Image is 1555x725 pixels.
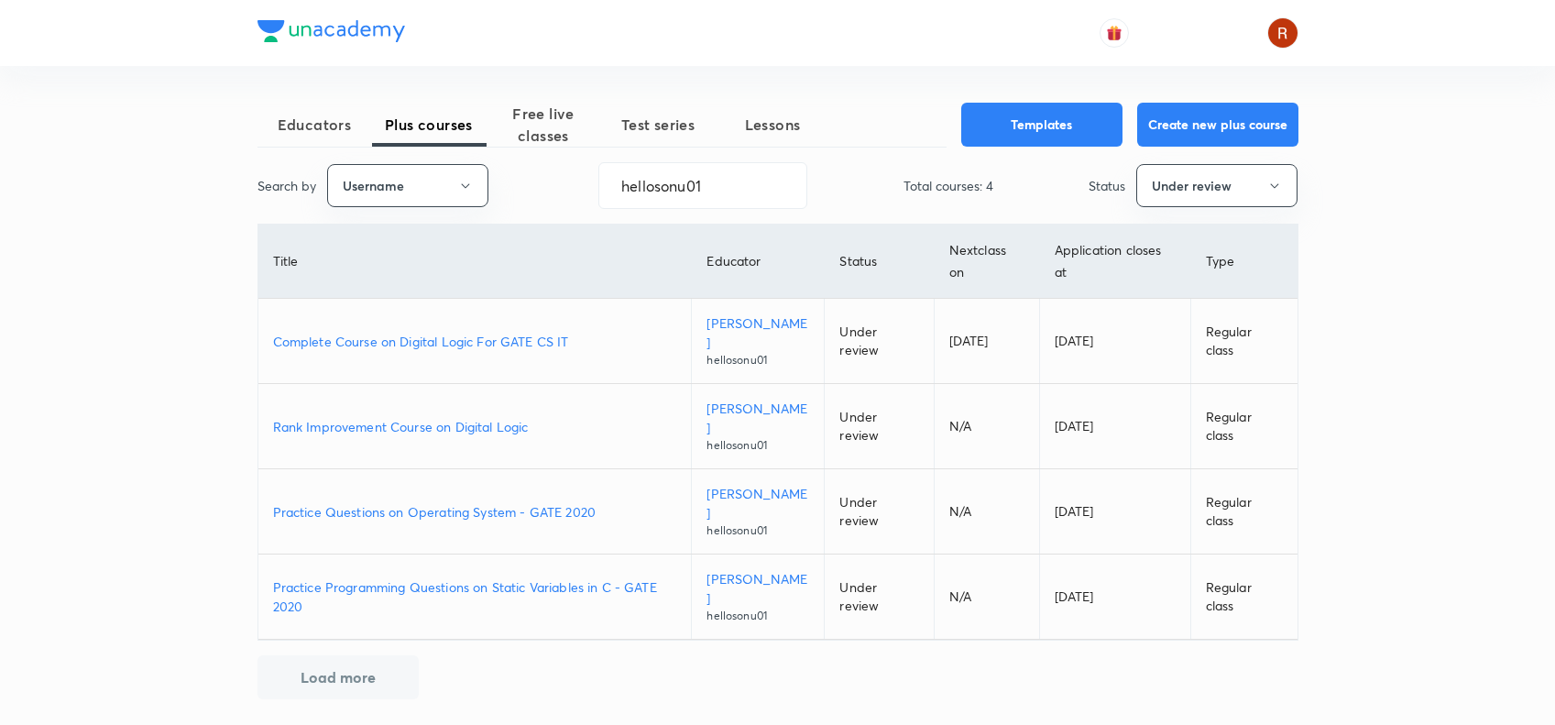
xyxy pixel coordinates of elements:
a: [PERSON_NAME]hellosonu01 [706,484,809,539]
th: Type [1190,225,1297,299]
button: Create new plus course [1137,103,1298,147]
button: avatar [1100,18,1129,48]
p: Total courses: 4 [903,176,993,195]
button: Under review [1136,164,1298,207]
td: N/A [934,555,1039,640]
td: [DATE] [934,299,1039,384]
img: Company Logo [257,20,405,42]
span: Test series [601,114,716,136]
a: Complete Course on Digital Logic For GATE CS IT [273,332,677,351]
th: Status [825,225,934,299]
span: Free live classes [487,103,601,147]
th: Educator [692,225,825,299]
td: [DATE] [1039,299,1190,384]
td: Under review [825,469,934,555]
a: Practice Programming Questions on Static Variables in C - GATE 2020 [273,577,677,616]
td: Regular class [1190,469,1297,555]
td: [DATE] [1039,384,1190,469]
td: [DATE] [1039,469,1190,555]
button: Username [327,164,488,207]
p: [PERSON_NAME] [706,313,809,352]
img: Rupsha chowdhury [1267,17,1298,49]
th: Application closes at [1039,225,1190,299]
span: Educators [257,114,372,136]
td: Under review [825,555,934,640]
p: hellosonu01 [706,608,809,624]
td: Under review [825,299,934,384]
a: [PERSON_NAME]hellosonu01 [706,399,809,454]
td: Regular class [1190,555,1297,640]
p: hellosonu01 [706,352,809,368]
p: [PERSON_NAME] [706,484,809,522]
th: Next class on [934,225,1039,299]
p: hellosonu01 [706,437,809,454]
button: Load more [257,655,419,699]
td: Regular class [1190,299,1297,384]
p: Status [1089,176,1125,195]
th: Title [258,225,692,299]
td: N/A [934,384,1039,469]
a: [PERSON_NAME]hellosonu01 [706,569,809,624]
p: Search by [257,176,316,195]
a: [PERSON_NAME]hellosonu01 [706,313,809,368]
a: Rank Improvement Course on Digital Logic [273,417,677,436]
button: Templates [961,103,1122,147]
td: Under review [825,384,934,469]
a: Company Logo [257,20,405,47]
td: Regular class [1190,384,1297,469]
img: avatar [1106,25,1122,41]
p: [PERSON_NAME] [706,399,809,437]
span: Lessons [716,114,830,136]
span: Plus courses [372,114,487,136]
td: N/A [934,469,1039,555]
td: [DATE] [1039,555,1190,640]
a: Practice Questions on Operating System - GATE 2020 [273,502,677,522]
p: [PERSON_NAME] [706,569,809,608]
p: hellosonu01 [706,522,809,539]
input: Search... [599,162,806,209]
